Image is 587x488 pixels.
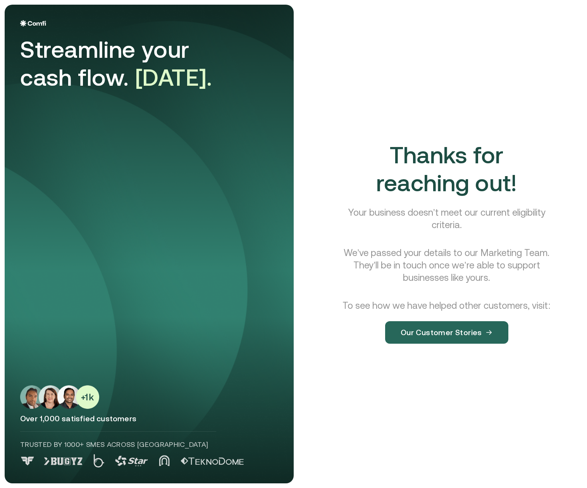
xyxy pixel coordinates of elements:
[343,299,551,312] p: To see how we have helped other customers, visit:
[20,36,237,92] div: Streamline your cash flow.
[20,20,46,26] img: Logo
[333,247,561,284] p: We’ve passed your details to our Marketing Team. They’ll be in touch once we’re able to support b...
[44,457,83,465] img: Logo 1
[376,142,517,196] span: Thanks for reaching out!
[181,457,244,465] img: Logo 5
[93,454,104,467] img: Logo 2
[20,440,216,450] p: Trusted by 1000+ SMEs across [GEOGRAPHIC_DATA]
[385,312,508,344] a: Our Customer Stories
[20,457,35,466] img: Logo 0
[20,414,278,424] p: Over 1,000 satisfied customers
[135,64,212,91] span: [DATE].
[333,206,561,231] p: Your business doesn’t meet our current eligibility criteria.
[159,455,170,466] img: Logo 4
[115,456,148,466] img: Logo 3
[385,321,508,344] button: Our Customer Stories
